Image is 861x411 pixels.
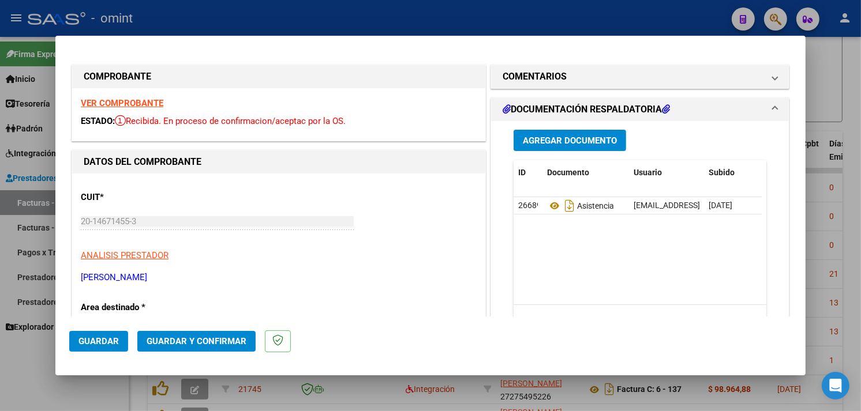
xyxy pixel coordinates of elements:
datatable-header-cell: Documento [542,160,629,185]
datatable-header-cell: ID [514,160,542,185]
span: Guardar y Confirmar [147,336,246,346]
div: Open Intercom Messenger [822,372,849,399]
a: VER COMPROBANTE [81,98,163,108]
div: 1 total [514,305,766,334]
span: Asistencia [547,201,614,210]
mat-expansion-panel-header: DOCUMENTACIÓN RESPALDATORIA [491,98,789,121]
datatable-header-cell: Usuario [629,160,704,185]
strong: DATOS DEL COMPROBANTE [84,156,201,167]
h1: DOCUMENTACIÓN RESPALDATORIA [503,103,670,116]
span: ID [518,168,526,177]
datatable-header-cell: Subido [704,160,762,185]
p: [PERSON_NAME] [81,271,477,284]
div: DOCUMENTACIÓN RESPALDATORIA [491,121,789,360]
span: Usuario [634,168,662,177]
mat-expansion-panel-header: COMENTARIOS [491,65,789,88]
p: Area destinado * [81,301,200,314]
span: ESTADO: [81,116,115,126]
span: Guardar [78,336,119,346]
span: [DATE] [709,201,732,210]
span: Agregar Documento [523,135,617,146]
button: Guardar y Confirmar [137,331,256,352]
h1: COMENTARIOS [503,70,567,84]
strong: COMPROBANTE [84,71,151,82]
span: Subido [709,168,735,177]
span: Recibida. En proceso de confirmacion/aceptac por la OS. [115,116,346,126]
i: Descargar documento [562,197,577,215]
span: 26689 [518,201,541,210]
p: CUIT [81,191,200,204]
button: Agregar Documento [514,130,626,151]
span: ANALISIS PRESTADOR [81,250,169,261]
button: Guardar [69,331,128,352]
span: Documento [547,168,589,177]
